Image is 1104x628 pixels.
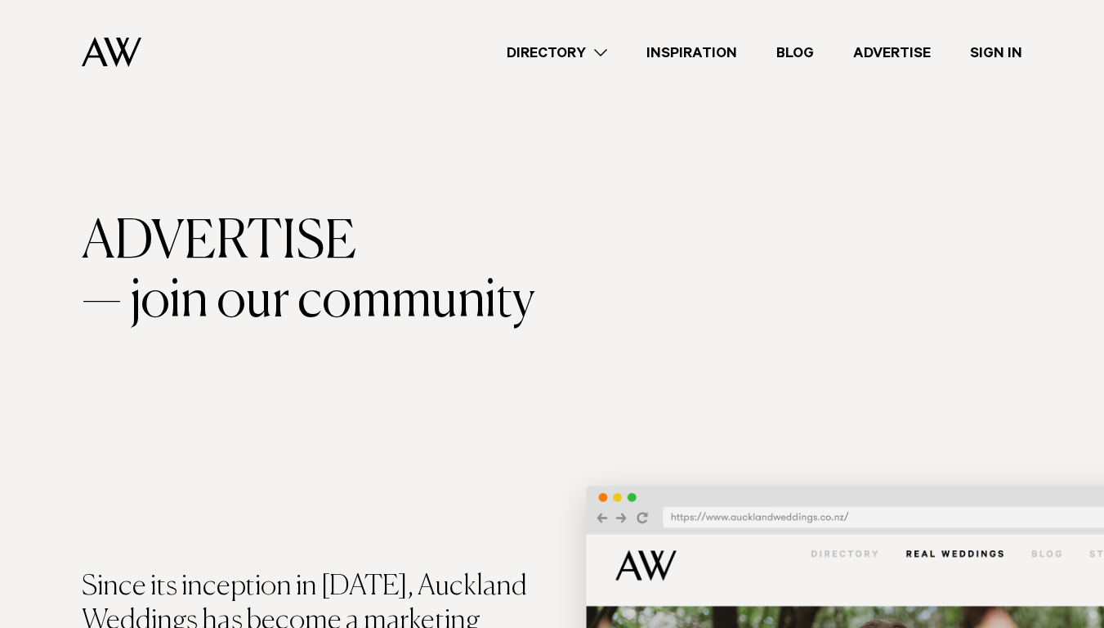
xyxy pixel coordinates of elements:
[950,42,1042,64] a: Sign In
[82,37,141,67] img: Auckland Weddings Logo
[627,42,757,64] a: Inspiration
[130,272,534,331] span: join our community
[82,213,1022,272] div: Advertise
[82,272,122,331] span: —
[757,42,834,64] a: Blog
[834,42,950,64] a: Advertise
[487,42,627,64] a: Directory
